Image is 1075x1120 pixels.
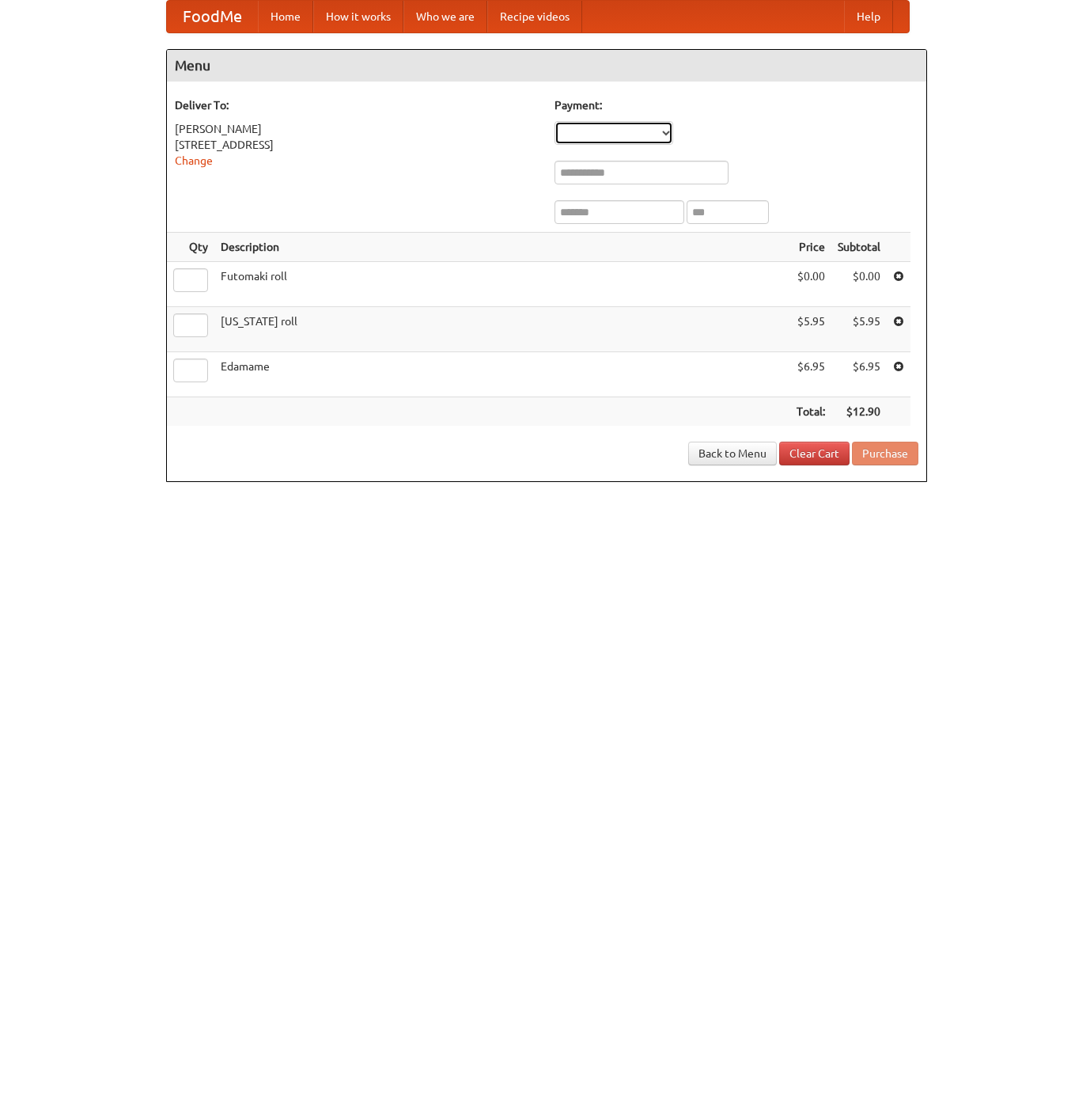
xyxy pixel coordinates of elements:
a: Back to Menu [688,442,777,465]
h4: Menu [167,50,926,82]
h5: Deliver To: [175,97,539,113]
th: Description [214,233,790,262]
th: $12.90 [831,397,887,427]
td: $5.95 [831,307,887,352]
td: $6.95 [831,352,887,397]
a: Help [844,1,893,32]
a: Who we are [403,1,487,32]
th: Total: [790,397,831,427]
td: Futomaki roll [214,262,790,307]
td: $6.95 [790,352,831,397]
a: Change [175,154,213,167]
a: How it works [313,1,403,32]
th: Qty [167,233,214,262]
div: [STREET_ADDRESS] [175,137,539,153]
a: Clear Cart [779,442,850,465]
a: FoodMe [167,1,258,32]
th: Subtotal [831,233,887,262]
td: $5.95 [790,307,831,352]
div: [PERSON_NAME] [175,121,539,137]
h5: Payment: [555,97,918,113]
a: Home [258,1,313,32]
th: Price [790,233,831,262]
a: Recipe videos [487,1,582,32]
td: $0.00 [831,262,887,307]
td: Edamame [214,352,790,397]
button: Purchase [852,442,918,465]
td: $0.00 [790,262,831,307]
td: [US_STATE] roll [214,307,790,352]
